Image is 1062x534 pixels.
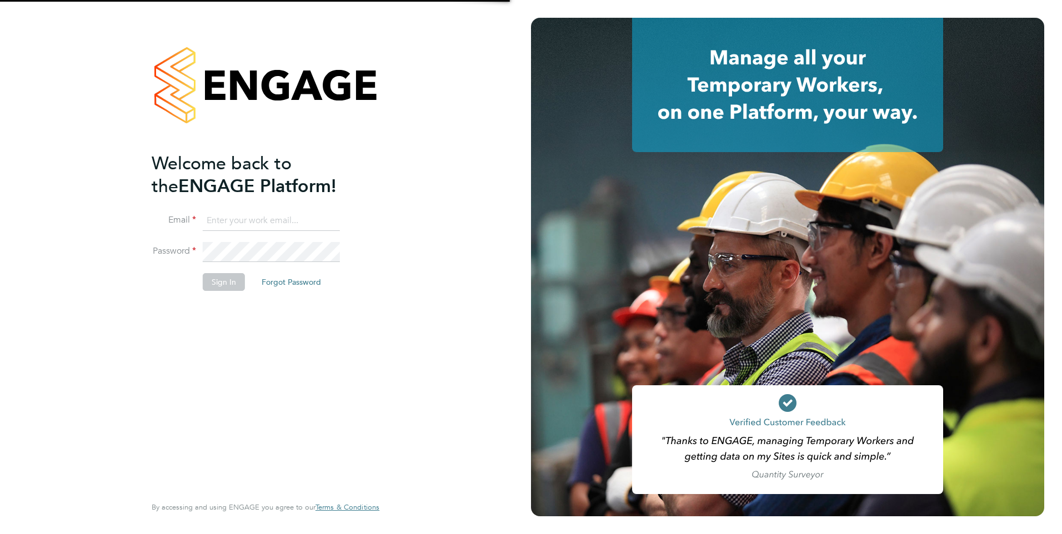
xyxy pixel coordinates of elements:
input: Enter your work email... [203,211,340,231]
span: Welcome back to the [152,153,292,197]
h2: ENGAGE Platform! [152,152,368,198]
button: Forgot Password [253,273,330,291]
a: Terms & Conditions [315,503,379,512]
label: Password [152,245,196,257]
button: Sign In [203,273,245,291]
span: By accessing and using ENGAGE you agree to our [152,502,379,512]
label: Email [152,214,196,226]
